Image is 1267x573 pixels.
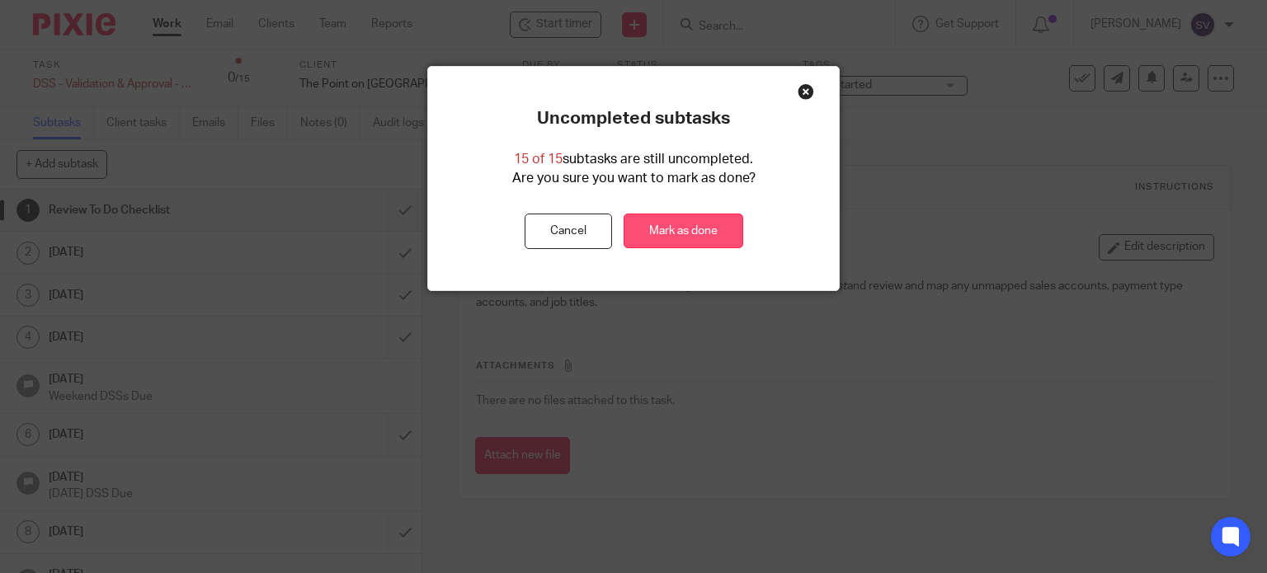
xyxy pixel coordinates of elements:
[798,83,814,100] div: Close this dialog window
[537,108,730,129] p: Uncompleted subtasks
[514,153,563,166] span: 15 of 15
[514,150,753,169] p: subtasks are still uncompleted.
[525,214,612,249] button: Cancel
[624,214,743,249] a: Mark as done
[512,169,756,188] p: Are you sure you want to mark as done?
